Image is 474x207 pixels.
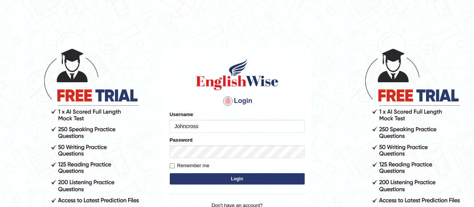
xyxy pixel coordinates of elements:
label: Remember me [170,162,209,169]
h4: Login [170,95,305,107]
label: Username [170,111,193,118]
input: Remember me [170,163,175,168]
button: Login [170,173,305,184]
img: Logo of English Wise sign in for intelligent practice with AI [194,57,280,91]
label: Password [170,136,193,144]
